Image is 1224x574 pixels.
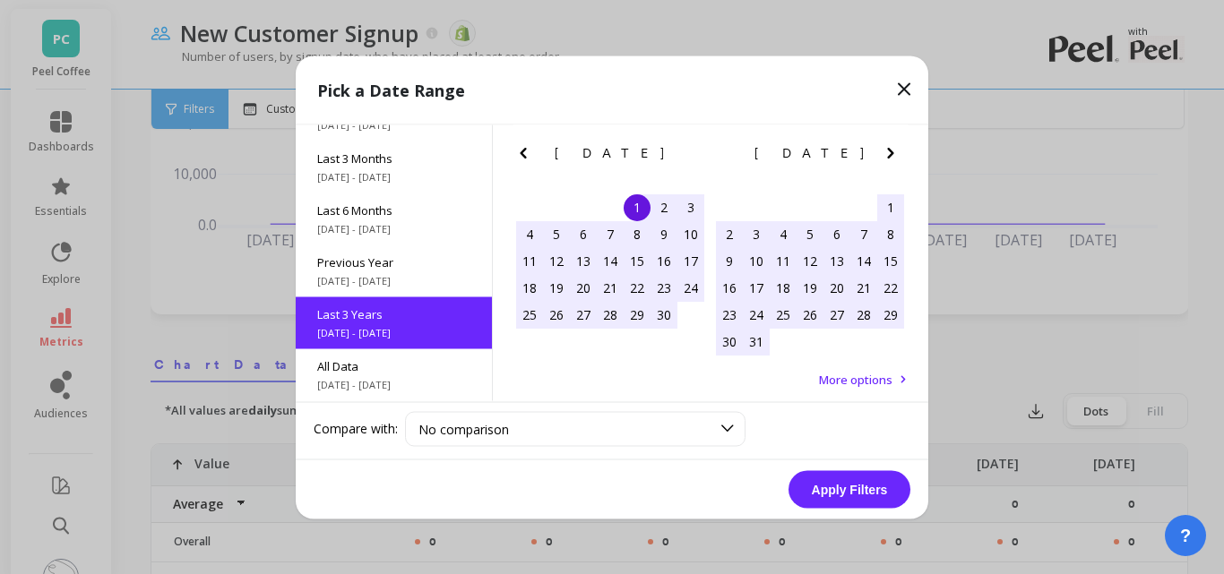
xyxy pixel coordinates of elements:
[516,301,543,328] div: Choose Sunday, September 25th, 2022
[716,301,743,328] div: Choose Sunday, October 23rd, 2022
[317,169,470,184] span: [DATE] - [DATE]
[651,247,677,274] div: Choose Friday, September 16th, 2022
[770,274,797,301] div: Choose Tuesday, October 18th, 2022
[797,274,823,301] div: Choose Wednesday, October 19th, 2022
[712,141,741,170] button: Previous Month
[797,220,823,247] div: Choose Wednesday, October 5th, 2022
[743,247,770,274] div: Choose Monday, October 10th, 2022
[877,274,904,301] div: Choose Saturday, October 22nd, 2022
[743,274,770,301] div: Choose Monday, October 17th, 2022
[314,420,398,438] label: Compare with:
[677,274,704,301] div: Choose Saturday, September 24th, 2022
[570,247,597,274] div: Choose Tuesday, September 13th, 2022
[716,220,743,247] div: Choose Sunday, October 2nd, 2022
[317,357,470,373] span: All Data
[823,274,850,301] div: Choose Thursday, October 20th, 2022
[317,305,470,321] span: Last 3 Years
[880,141,909,170] button: Next Month
[877,193,904,220] div: Choose Saturday, October 1st, 2022
[770,301,797,328] div: Choose Tuesday, October 25th, 2022
[317,221,470,236] span: [DATE] - [DATE]
[317,77,465,102] p: Pick a Date Range
[754,145,866,159] span: [DATE]
[543,274,570,301] div: Choose Monday, September 19th, 2022
[624,301,651,328] div: Choose Thursday, September 29th, 2022
[624,193,651,220] div: Choose Thursday, September 1st, 2022
[317,117,470,132] span: [DATE] - [DATE]
[1180,523,1191,548] span: ?
[819,371,892,387] span: More options
[770,220,797,247] div: Choose Tuesday, October 4th, 2022
[418,420,509,437] span: No comparison
[677,220,704,247] div: Choose Saturday, September 10th, 2022
[850,247,877,274] div: Choose Friday, October 14th, 2022
[516,247,543,274] div: Choose Sunday, September 11th, 2022
[680,141,709,170] button: Next Month
[317,150,470,166] span: Last 3 Months
[716,247,743,274] div: Choose Sunday, October 9th, 2022
[716,193,904,355] div: month 2022-10
[516,220,543,247] div: Choose Sunday, September 4th, 2022
[624,274,651,301] div: Choose Thursday, September 22nd, 2022
[877,301,904,328] div: Choose Saturday, October 29th, 2022
[850,220,877,247] div: Choose Friday, October 7th, 2022
[743,301,770,328] div: Choose Monday, October 24th, 2022
[797,301,823,328] div: Choose Wednesday, October 26th, 2022
[823,301,850,328] div: Choose Thursday, October 27th, 2022
[317,273,470,287] span: [DATE] - [DATE]
[789,470,910,508] button: Apply Filters
[651,301,677,328] div: Choose Friday, September 30th, 2022
[651,274,677,301] div: Choose Friday, September 23rd, 2022
[543,247,570,274] div: Choose Monday, September 12th, 2022
[797,247,823,274] div: Choose Wednesday, October 12th, 2022
[516,274,543,301] div: Choose Sunday, September 18th, 2022
[677,193,704,220] div: Choose Saturday, September 3rd, 2022
[317,253,470,270] span: Previous Year
[543,301,570,328] div: Choose Monday, September 26th, 2022
[543,220,570,247] div: Choose Monday, September 5th, 2022
[850,274,877,301] div: Choose Friday, October 21st, 2022
[1165,515,1206,556] button: ?
[770,247,797,274] div: Choose Tuesday, October 11th, 2022
[877,220,904,247] div: Choose Saturday, October 8th, 2022
[743,220,770,247] div: Choose Monday, October 3rd, 2022
[570,274,597,301] div: Choose Tuesday, September 20th, 2022
[516,193,704,328] div: month 2022-09
[651,220,677,247] div: Choose Friday, September 9th, 2022
[555,145,667,159] span: [DATE]
[823,220,850,247] div: Choose Thursday, October 6th, 2022
[823,247,850,274] div: Choose Thursday, October 13th, 2022
[317,377,470,391] span: [DATE] - [DATE]
[850,301,877,328] div: Choose Friday, October 28th, 2022
[513,141,541,170] button: Previous Month
[317,325,470,339] span: [DATE] - [DATE]
[877,247,904,274] div: Choose Saturday, October 15th, 2022
[597,274,624,301] div: Choose Wednesday, September 21st, 2022
[597,301,624,328] div: Choose Wednesday, September 28th, 2022
[624,220,651,247] div: Choose Thursday, September 8th, 2022
[716,328,743,355] div: Choose Sunday, October 30th, 2022
[597,247,624,274] div: Choose Wednesday, September 14th, 2022
[597,220,624,247] div: Choose Wednesday, September 7th, 2022
[624,247,651,274] div: Choose Thursday, September 15th, 2022
[716,274,743,301] div: Choose Sunday, October 16th, 2022
[570,220,597,247] div: Choose Tuesday, September 6th, 2022
[651,193,677,220] div: Choose Friday, September 2nd, 2022
[317,201,470,218] span: Last 6 Months
[570,301,597,328] div: Choose Tuesday, September 27th, 2022
[743,328,770,355] div: Choose Monday, October 31st, 2022
[677,247,704,274] div: Choose Saturday, September 17th, 2022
